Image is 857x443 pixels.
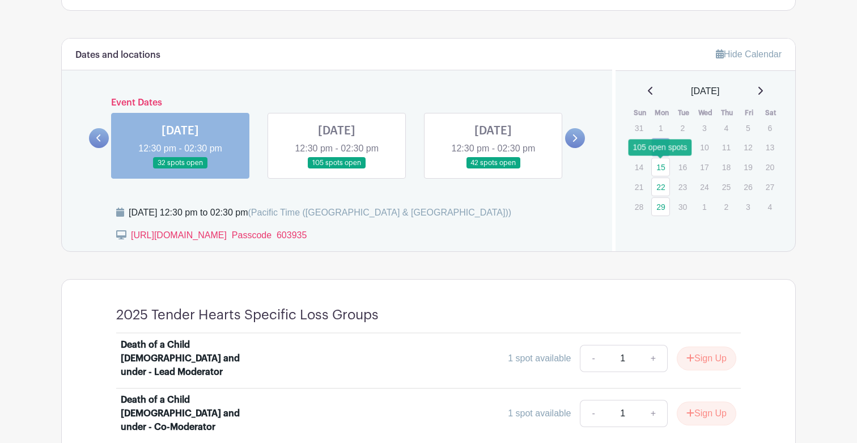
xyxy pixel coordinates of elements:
[673,178,692,196] p: 23
[75,50,160,61] h6: Dates and locations
[716,49,782,59] a: Hide Calendar
[717,119,736,137] p: 4
[109,98,565,108] h6: Event Dates
[717,158,736,176] p: 18
[717,138,736,156] p: 11
[761,178,779,196] p: 27
[695,158,714,176] p: 17
[248,208,511,217] span: (Pacific Time ([GEOGRAPHIC_DATA] & [GEOGRAPHIC_DATA]))
[716,107,739,119] th: Thu
[629,139,692,155] div: 105 open spots
[760,107,782,119] th: Sat
[673,198,692,216] p: 30
[508,352,571,365] div: 1 spot available
[761,198,779,216] p: 4
[739,198,757,216] p: 3
[131,230,307,240] a: [URL][DOMAIN_NAME] Passcode 603935
[677,402,736,425] button: Sign Up
[673,119,692,137] p: 2
[630,119,648,137] p: 31
[739,158,757,176] p: 19
[580,345,606,372] a: -
[761,119,779,137] p: 6
[651,197,670,216] a: 29
[651,158,670,176] a: 15
[717,178,736,196] p: 25
[121,393,261,434] div: Death of a Child [DEMOGRAPHIC_DATA] and under - Co-Moderator
[651,107,673,119] th: Mon
[695,198,714,216] p: 1
[639,345,668,372] a: +
[695,119,714,137] p: 3
[639,400,668,427] a: +
[630,198,648,216] p: 28
[761,138,779,156] p: 13
[121,338,261,379] div: Death of a Child [DEMOGRAPHIC_DATA] and under - Lead Moderator
[630,158,648,176] p: 14
[508,407,571,420] div: 1 spot available
[739,119,757,137] p: 5
[694,107,716,119] th: Wed
[717,198,736,216] p: 2
[129,206,511,220] div: [DATE] 12:30 pm to 02:30 pm
[691,85,719,98] span: [DATE]
[673,107,695,119] th: Tue
[580,400,606,427] a: -
[695,138,714,156] p: 10
[738,107,760,119] th: Fri
[673,158,692,176] p: 16
[651,178,670,196] a: 22
[116,307,379,323] h4: 2025 Tender Hearts Specific Loss Groups
[629,107,651,119] th: Sun
[739,178,757,196] p: 26
[761,158,779,176] p: 20
[630,178,648,196] p: 21
[695,178,714,196] p: 24
[677,347,736,370] button: Sign Up
[651,119,670,137] p: 1
[739,138,757,156] p: 12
